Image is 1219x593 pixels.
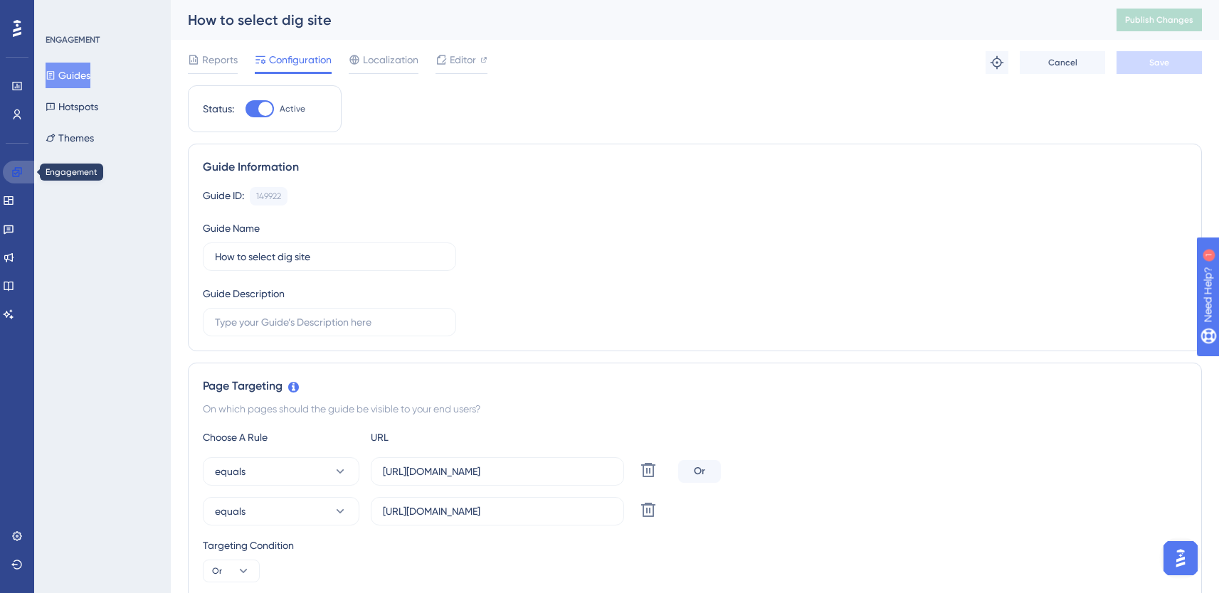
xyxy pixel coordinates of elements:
iframe: UserGuiding AI Assistant Launcher [1159,537,1202,579]
div: Status: [203,100,234,117]
div: How to select dig site [188,10,1081,30]
span: Active [280,103,305,114]
div: URL [371,429,527,446]
button: Cancel [1020,51,1105,74]
button: Guides [46,63,90,88]
input: yourwebsite.com/path [383,464,612,479]
span: Or [212,565,222,577]
button: Save [1117,51,1202,74]
span: equals [215,503,246,520]
div: On which pages should the guide be visible to your end users? [203,400,1187,417]
div: Guide Description [203,285,285,302]
div: 1 [99,7,103,18]
div: Guide Name [203,220,260,237]
span: Cancel [1048,57,1077,68]
span: Configuration [269,51,332,68]
input: Type your Guide’s Description here [215,314,444,330]
div: ENGAGEMENT [46,34,100,46]
button: Or [203,560,260,582]
div: Targeting Condition [203,537,1187,554]
div: Guide Information [203,159,1187,176]
button: Publish Changes [1117,9,1202,31]
span: equals [215,463,246,480]
button: Themes [46,125,94,151]
span: Localization [363,51,418,68]
div: Page Targeting [203,378,1187,395]
span: Publish Changes [1125,14,1193,26]
span: Reports [202,51,238,68]
div: 149922 [256,191,281,202]
div: Or [678,460,721,483]
button: equals [203,497,359,525]
button: equals [203,457,359,486]
span: Editor [450,51,476,68]
span: Save [1149,57,1169,68]
span: Need Help? [33,4,89,21]
input: Type your Guide’s Name here [215,249,444,265]
button: Hotspots [46,94,98,119]
div: Guide ID: [203,187,244,205]
input: yourwebsite.com/path [383,503,612,519]
div: Choose A Rule [203,429,359,446]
